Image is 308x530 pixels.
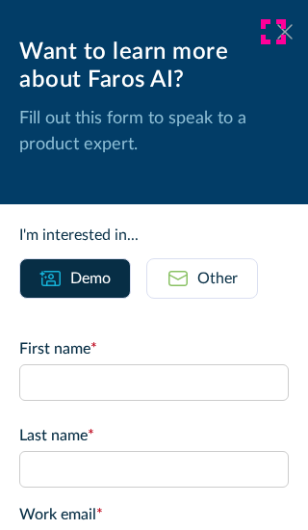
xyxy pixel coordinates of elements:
label: Last name [19,424,289,447]
label: Work email [19,503,289,526]
div: I'm interested in... [19,224,289,247]
label: First name [19,337,289,360]
div: Other [197,267,238,290]
p: Fill out this form to speak to a product expert. [19,106,289,158]
div: Want to learn more about Faros AI? [19,39,289,94]
div: Demo [70,267,111,290]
